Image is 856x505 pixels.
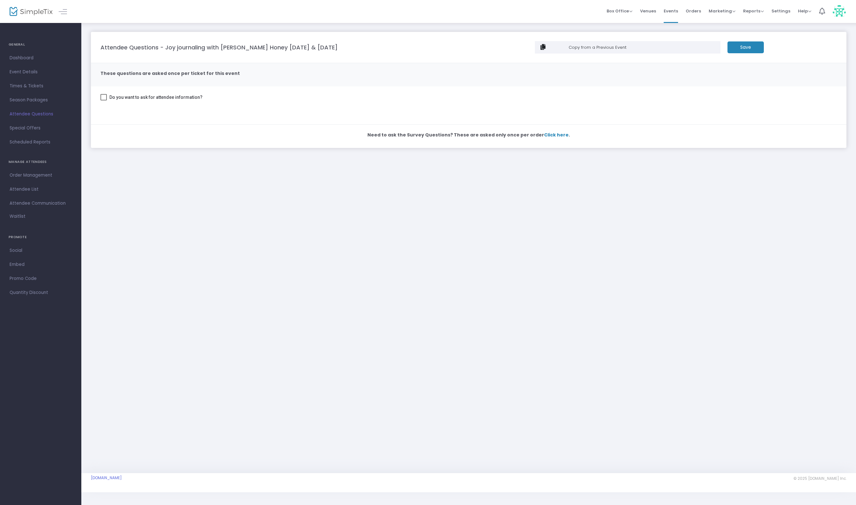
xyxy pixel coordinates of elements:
[91,475,122,480] a: [DOMAIN_NAME]
[10,274,72,283] span: Promo Code
[771,3,790,19] span: Settings
[568,44,718,51] div: Copy from a Previous Event
[10,124,72,132] span: Special Offers
[10,289,72,297] span: Quantity Discount
[10,96,72,104] span: Season Packages
[709,8,735,14] span: Marketing
[793,476,846,481] span: © 2025 [DOMAIN_NAME] Inc.
[100,43,338,52] m-panel-title: Attendee Questions - Joy journaling with [PERSON_NAME] Honey [DATE] & [DATE]
[664,3,678,19] span: Events
[686,3,701,19] span: Orders
[607,8,632,14] span: Box Office
[10,110,72,118] span: Attendee Questions
[9,231,73,244] h4: PROMOTE
[109,93,203,101] span: Do you want to ask for attendee information?
[367,132,570,138] m-panel-subtitle: Need to ask the Survey Questions? These are asked only once per order .
[10,54,72,62] span: Dashboard
[10,185,72,194] span: Attendee List
[9,38,73,51] h4: GENERAL
[10,213,26,220] span: Waitlist
[9,156,73,168] h4: MANAGE ATTENDEES
[640,3,656,19] span: Venues
[10,138,72,146] span: Scheduled Reports
[798,8,811,14] span: Help
[743,8,764,14] span: Reports
[100,70,240,77] m-panel-subtitle: These questions are asked once per ticket for this event
[544,132,569,138] span: Click here
[10,68,72,76] span: Event Details
[10,171,72,179] span: Order Management
[10,82,72,90] span: Times & Tickets
[10,246,72,255] span: Social
[10,260,72,269] span: Embed
[10,199,72,208] span: Attendee Communication
[727,41,764,53] m-button: Save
